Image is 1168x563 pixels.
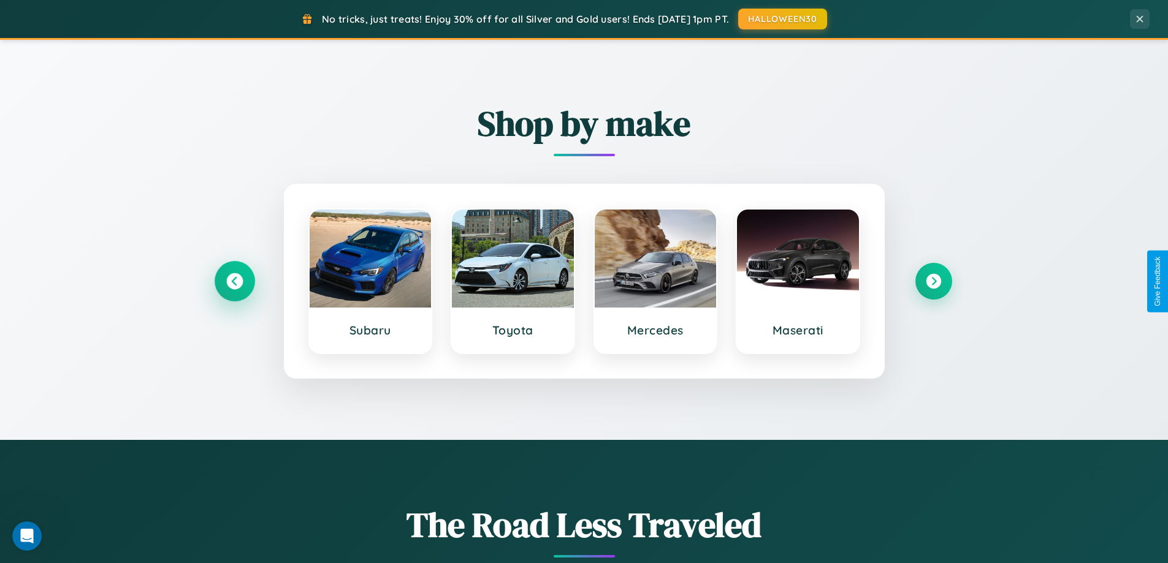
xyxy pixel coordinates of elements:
[322,323,419,338] h3: Subaru
[738,9,827,29] button: HALLOWEEN30
[1153,257,1162,306] div: Give Feedback
[216,501,952,548] h1: The Road Less Traveled
[464,323,562,338] h3: Toyota
[607,323,704,338] h3: Mercedes
[216,100,952,147] h2: Shop by make
[12,521,42,551] iframe: Intercom live chat
[322,13,729,25] span: No tricks, just treats! Enjoy 30% off for all Silver and Gold users! Ends [DATE] 1pm PT.
[749,323,847,338] h3: Maserati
